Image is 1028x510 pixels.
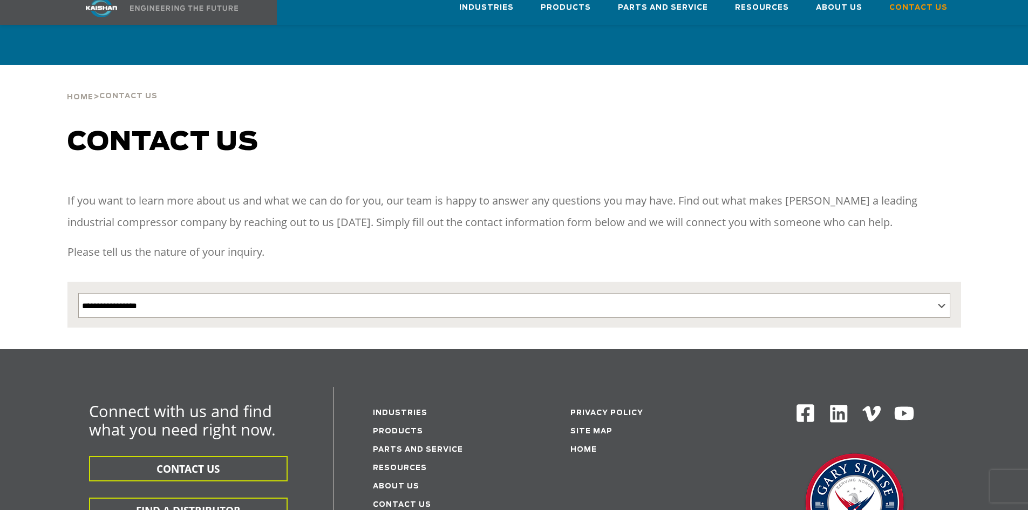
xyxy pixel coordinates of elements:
[795,403,815,423] img: Facebook
[570,428,612,435] a: Site Map
[894,403,915,424] img: Youtube
[89,456,288,481] button: CONTACT US
[828,403,849,424] img: Linkedin
[67,190,961,233] p: If you want to learn more about us and what we can do for you, our team is happy to answer any qu...
[862,406,881,421] img: Vimeo
[67,241,961,263] p: Please tell us the nature of your inquiry.
[373,410,427,417] a: Industries
[373,428,423,435] a: Products
[67,65,158,106] div: >
[373,501,431,508] a: Contact Us
[373,465,427,472] a: Resources
[89,400,276,440] span: Connect with us and find what you need right now.
[67,94,93,101] span: Home
[67,130,258,155] span: Contact us
[67,92,93,101] a: Home
[99,93,158,100] span: Contact Us
[373,446,463,453] a: Parts and service
[570,446,597,453] a: Home
[373,483,419,490] a: About Us
[570,410,643,417] a: Privacy Policy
